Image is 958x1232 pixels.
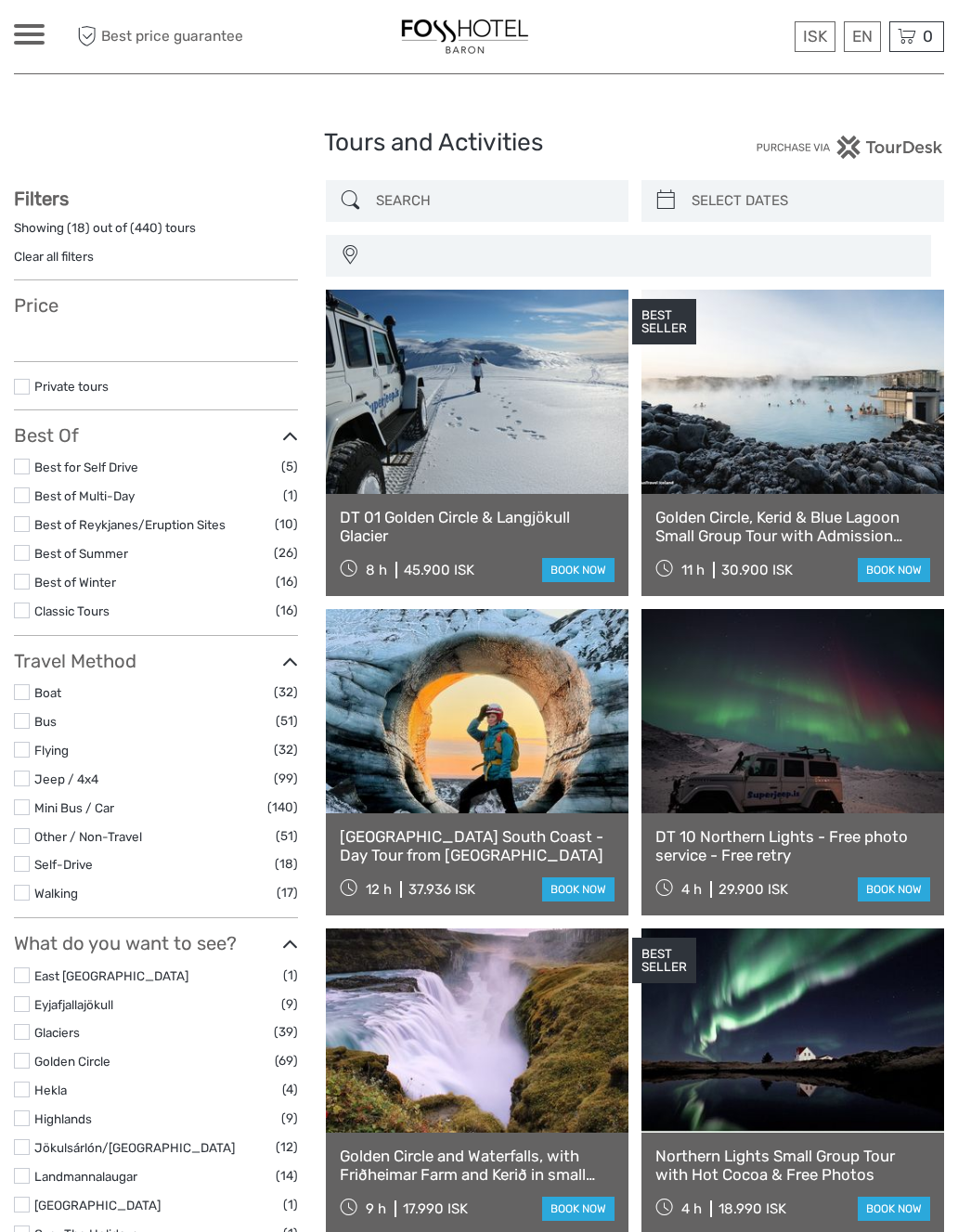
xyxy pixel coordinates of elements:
span: 8 h [366,562,387,578]
a: Clear all filters [14,249,94,264]
div: Showing ( ) out of ( ) tours [14,219,298,248]
strong: Filters [14,188,69,210]
a: Landmannalaugar [34,1169,137,1184]
div: 30.900 ISK [721,562,793,578]
span: (39) [274,1021,298,1043]
a: Private tours [34,379,109,394]
span: Best price guarantee [72,21,247,52]
span: (4) [282,1079,298,1100]
span: 9 h [366,1200,386,1217]
span: (32) [274,739,298,760]
h3: What do you want to see? [14,932,298,954]
span: (9) [281,1108,298,1129]
a: Best of Summer [34,546,128,561]
a: Bus [34,714,57,729]
span: 11 h [681,562,705,578]
span: (14) [276,1165,298,1187]
a: Highlands [34,1111,92,1126]
a: Glaciers [34,1025,80,1040]
span: 4 h [681,881,702,898]
a: Hekla [34,1083,67,1097]
span: (51) [276,710,298,732]
span: (12) [276,1136,298,1158]
span: (9) [281,993,298,1015]
a: Best for Self Drive [34,460,138,474]
span: (5) [281,456,298,477]
div: 18.990 ISK [718,1200,786,1217]
input: SEARCH [369,185,619,217]
label: 18 [71,219,85,237]
span: (17) [277,882,298,903]
a: [GEOGRAPHIC_DATA] [34,1198,161,1213]
span: (51) [276,825,298,847]
div: 29.900 ISK [718,881,788,898]
div: 45.900 ISK [404,562,474,578]
a: book now [858,877,930,901]
a: DT 01 Golden Circle & Langjökull Glacier [340,508,615,546]
a: book now [858,558,930,582]
a: Best of Reykjanes/Eruption Sites [34,517,226,532]
h3: Travel Method [14,650,298,672]
span: (18) [275,853,298,875]
a: book now [542,558,615,582]
span: (10) [275,513,298,535]
span: ISK [803,27,827,45]
div: EN [844,21,881,52]
a: Northern Lights Small Group Tour with Hot Cocoa & Free Photos [655,1147,930,1185]
a: Best of Winter [34,575,116,590]
a: [GEOGRAPHIC_DATA] South Coast - Day Tour from [GEOGRAPHIC_DATA] [340,827,615,865]
span: (1) [283,965,298,986]
span: (32) [274,681,298,703]
a: book now [542,877,615,901]
a: Best of Multi-Day [34,488,135,503]
a: Golden Circle, Kerid & Blue Lagoon Small Group Tour with Admission Ticket [655,508,930,546]
a: Boat [34,685,61,700]
input: SELECT DATES [684,185,935,217]
a: Jökulsárlón/[GEOGRAPHIC_DATA] [34,1140,235,1155]
a: Classic Tours [34,603,110,618]
div: 37.936 ISK [408,881,475,898]
a: Other / Non-Travel [34,829,142,844]
span: (140) [267,797,298,818]
div: BEST SELLER [632,299,696,345]
span: (69) [275,1050,298,1071]
img: 1355-f22f4eb0-fb05-4a92-9bea-b034c25151e6_logo_small.jpg [396,14,534,59]
span: (1) [283,1194,298,1215]
span: (16) [276,571,298,592]
span: (16) [276,600,298,621]
div: 17.990 ISK [403,1200,468,1217]
h1: Tours and Activities [324,128,634,158]
span: (1) [283,485,298,506]
a: Self-Drive [34,857,93,872]
a: Mini Bus / Car [34,800,114,815]
a: East [GEOGRAPHIC_DATA] [34,968,188,983]
span: 12 h [366,881,392,898]
h3: Price [14,294,298,317]
img: PurchaseViaTourDesk.png [756,136,944,159]
label: 440 [135,219,158,237]
a: Jeep / 4x4 [34,772,98,786]
div: BEST SELLER [632,938,696,984]
a: Golden Circle and Waterfalls, with Friðheimar Farm and Kerið in small group [340,1147,615,1185]
a: Walking [34,886,78,901]
a: Flying [34,743,69,758]
span: 0 [920,27,936,45]
a: DT 10 Northern Lights - Free photo service - Free retry [655,827,930,865]
a: book now [858,1197,930,1221]
span: 4 h [681,1200,702,1217]
a: book now [542,1197,615,1221]
a: Eyjafjallajökull [34,997,113,1012]
span: (26) [274,542,298,564]
a: Golden Circle [34,1054,110,1069]
span: (99) [274,768,298,789]
h3: Best Of [14,424,298,447]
